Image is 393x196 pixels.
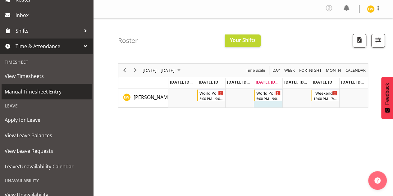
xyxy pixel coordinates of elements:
span: Manual Timesheet Entry [5,87,89,96]
span: Week [284,66,295,74]
span: [DATE], [DATE] [341,79,369,85]
button: Month [345,66,367,74]
span: Your Shifts [230,37,256,43]
span: View Leave Requests [5,146,89,156]
span: [DATE], [DATE] [227,79,255,85]
span: [DATE] - [DATE] [142,66,175,74]
span: [DATE], [DATE] [284,79,313,85]
div: Enrica Walsh"s event - World Poll NZ Training & Briefing Begin From Tuesday, September 2, 2025 at... [197,89,225,101]
div: !!Weekend Residential (Roster IT Shift Label) [313,90,338,96]
img: enrica-walsh11863.jpg [367,5,374,13]
div: Enrica Walsh"s event - World Poll NZ/shifts to be assigned/mocks Begin From Thursday, September 4... [254,89,282,101]
a: Leave/Unavailability Calendar [2,159,92,174]
div: 5:00 PM - 9:00 PM [256,96,281,101]
div: Enrica Walsh"s event - !!Weekend Residential (Roster IT Shift Label) Begin From Saturday, Septemb... [311,89,339,101]
div: Timesheet [2,56,92,68]
span: calendar [345,66,366,74]
button: Timeline Month [325,66,342,74]
span: Inbox [16,11,90,20]
div: Next [130,64,140,77]
table: Timeline Week of September 4, 2025 [168,89,368,107]
button: Filter Shifts [371,34,385,48]
span: Day [272,66,281,74]
a: Manual Timesheet Entry [2,84,92,99]
div: World Poll NZ/shifts to be assigned/mocks [256,90,281,96]
span: Time & Attendance [16,42,81,51]
span: Fortnight [299,66,322,74]
span: Apply for Leave [5,115,89,125]
button: Timeline Week [283,66,296,74]
td: Enrica Walsh resource [118,89,168,107]
span: Feedback [384,83,390,105]
span: View Timesheets [5,71,89,81]
span: View Leave Balances [5,131,89,140]
button: Timeline Day [272,66,281,74]
button: Fortnight [298,66,323,74]
a: View Leave Requests [2,143,92,159]
div: Previous [119,64,130,77]
div: World Poll NZ Training & Briefing [199,90,223,96]
a: View Timesheets [2,68,92,84]
span: [DATE], [DATE] [199,79,227,85]
span: [DATE], [DATE] [256,79,284,85]
button: Feedback - Show survey [381,77,393,119]
img: help-xxl-2.png [374,177,381,184]
button: Next [131,66,139,74]
a: View Leave Balances [2,128,92,143]
a: [PERSON_NAME] [134,93,172,101]
h4: Roster [118,37,138,44]
div: Leave [2,99,92,112]
span: Leave/Unavailability Calendar [5,162,89,171]
button: Previous [121,66,129,74]
button: Download a PDF of the roster according to the set date range. [353,34,366,48]
div: Unavailability [2,174,92,187]
div: 12:00 PM - 7:00 PM [313,96,338,101]
button: Time Scale [245,66,266,74]
span: [DATE], [DATE] [170,79,198,85]
div: Timeline Week of September 4, 2025 [118,63,368,108]
span: Month [325,66,342,74]
span: [DATE], [DATE] [313,79,341,85]
button: September 01 - 07, 2025 [142,66,183,74]
span: Shifts [16,26,81,35]
div: 5:00 PM - 9:00 PM [199,96,223,101]
a: Apply for Leave [2,112,92,128]
button: Your Shifts [225,34,261,47]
